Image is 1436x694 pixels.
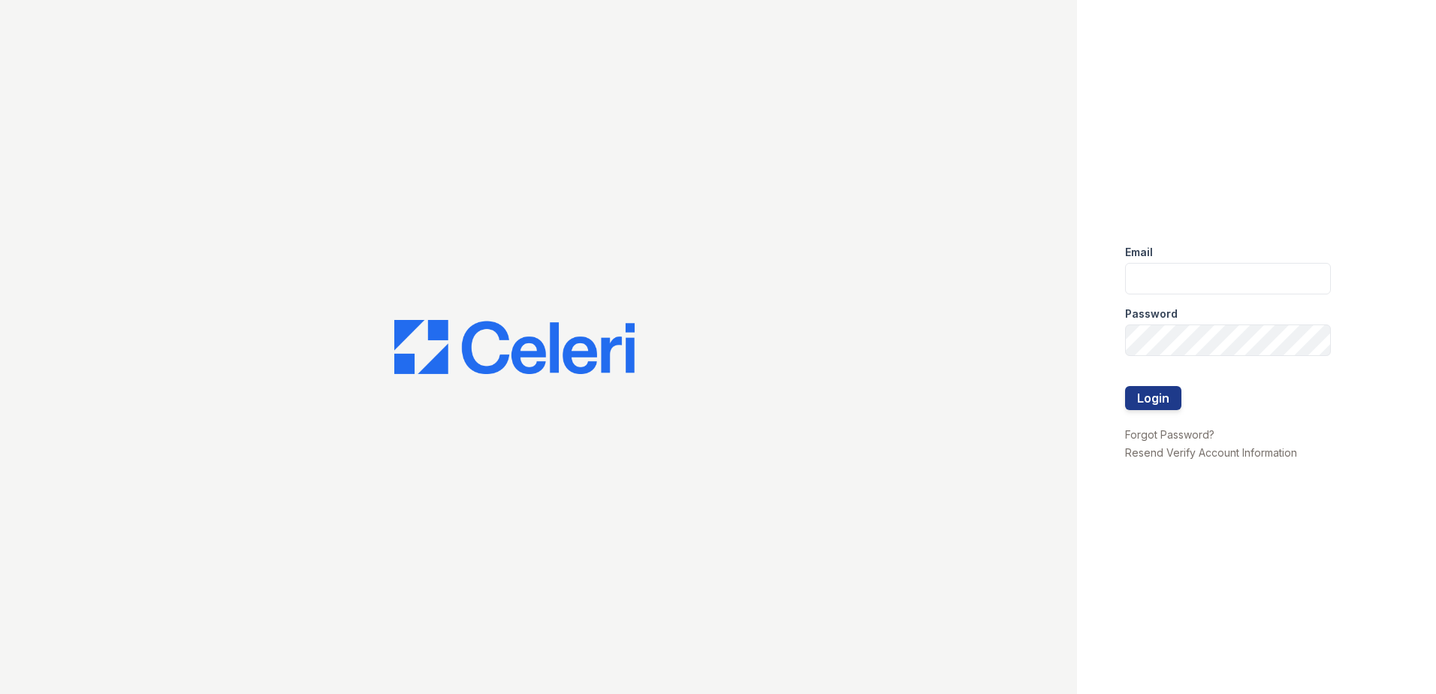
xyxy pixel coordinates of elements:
[394,320,635,374] img: CE_Logo_Blue-a8612792a0a2168367f1c8372b55b34899dd931a85d93a1a3d3e32e68fde9ad4.png
[1125,306,1178,321] label: Password
[1125,245,1153,260] label: Email
[1125,428,1214,441] a: Forgot Password?
[1125,386,1181,410] button: Login
[1125,446,1297,459] a: Resend Verify Account Information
